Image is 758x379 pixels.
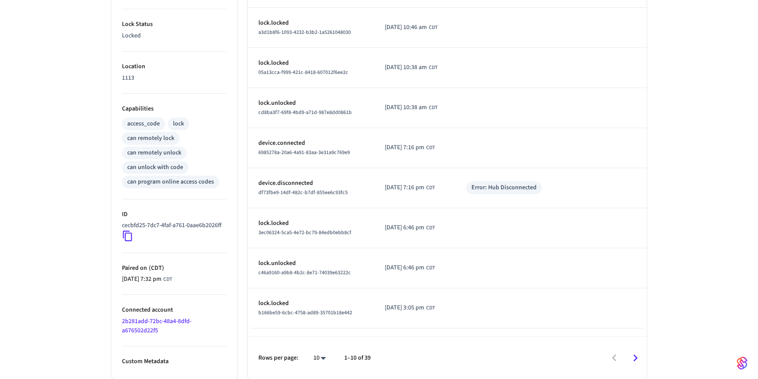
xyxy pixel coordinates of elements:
div: America/Chicago [385,23,438,32]
span: [DATE] 10:38 am [385,63,427,72]
span: [DATE] 7:16 pm [385,183,424,192]
span: 05a13cca-f999-421c-8418-607012f6ee2c [258,69,348,76]
p: Lock Status [122,20,227,29]
p: Rows per page: [258,353,298,363]
p: Connected account [122,305,227,315]
span: CDT [163,276,172,283]
span: [DATE] 10:38 am [385,103,427,112]
div: America/Chicago [122,275,172,284]
span: CDT [426,144,435,152]
span: [DATE] 6:46 pm [385,223,424,232]
span: [DATE] 3:05 pm [385,303,424,313]
p: lock.locked [258,299,364,308]
p: Paired on [122,264,227,273]
p: device.disconnected [258,179,364,188]
span: c46a9160-a9b8-4b2c-8e71-74039e63222c [258,269,351,276]
span: CDT [426,304,435,312]
span: [DATE] 7:32 pm [122,275,162,284]
div: America/Chicago [385,103,438,112]
div: America/Chicago [385,263,435,272]
div: can remotely unlock [127,148,181,158]
p: lock.locked [258,59,364,68]
div: America/Chicago [385,183,435,192]
p: ID [122,210,227,219]
div: can unlock with code [127,163,183,172]
span: cd8ba3f7-69f8-4bd9-a71d-987e8dd0861b [258,109,352,116]
span: CDT [426,184,435,192]
span: b166be59-6cbc-4758-ad89-35701b18e442 [258,309,352,316]
p: Location [122,62,227,71]
div: access_code [127,119,160,129]
img: SeamLogoGradient.69752ec5.svg [737,356,747,370]
span: CDT [426,224,435,232]
span: CDT [429,64,438,72]
p: lock.unlocked [258,99,364,108]
p: cecbfd25-7dc7-4faf-a761-0aae6b2026ff [122,221,221,230]
span: df73fbe9-14df-482c-b7df-855ee6c93fc5 [258,189,348,196]
div: America/Chicago [385,303,435,313]
p: lock.locked [258,219,364,228]
span: CDT [426,264,435,272]
p: Custom Metadata [122,357,227,366]
div: America/Chicago [385,143,435,152]
span: a3d1b8f6-1093-4232-b3b2-1a5261048030 [258,29,351,36]
p: lock.unlocked [258,259,364,268]
p: 1–10 of 39 [344,353,371,363]
span: ( CDT ) [147,264,164,272]
div: can remotely lock [127,134,174,143]
span: 6985278a-20a6-4a91-83aa-3e31a9c769e9 [258,149,350,156]
div: America/Chicago [385,63,438,72]
p: 1113 [122,74,227,83]
span: CDT [429,24,438,32]
span: CDT [429,104,438,112]
div: can program online access codes [127,177,214,187]
div: Error: Hub Disconnected [471,183,537,192]
span: [DATE] 7:16 pm [385,143,424,152]
p: lock.locked [258,18,364,28]
p: device.connected [258,139,364,148]
button: Go to next page [625,348,646,368]
div: America/Chicago [385,223,435,232]
div: lock [173,119,184,129]
a: 2b281add-72bc-48a4-8dfd-a676502d22f5 [122,317,191,335]
span: [DATE] 10:46 am [385,23,427,32]
p: Locked [122,31,227,40]
p: Capabilities [122,104,227,114]
div: 10 [309,352,330,364]
span: 3ec06324-5ca5-4e72-bc79-84edb0ebb8cf [258,229,351,236]
span: [DATE] 6:46 pm [385,263,424,272]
